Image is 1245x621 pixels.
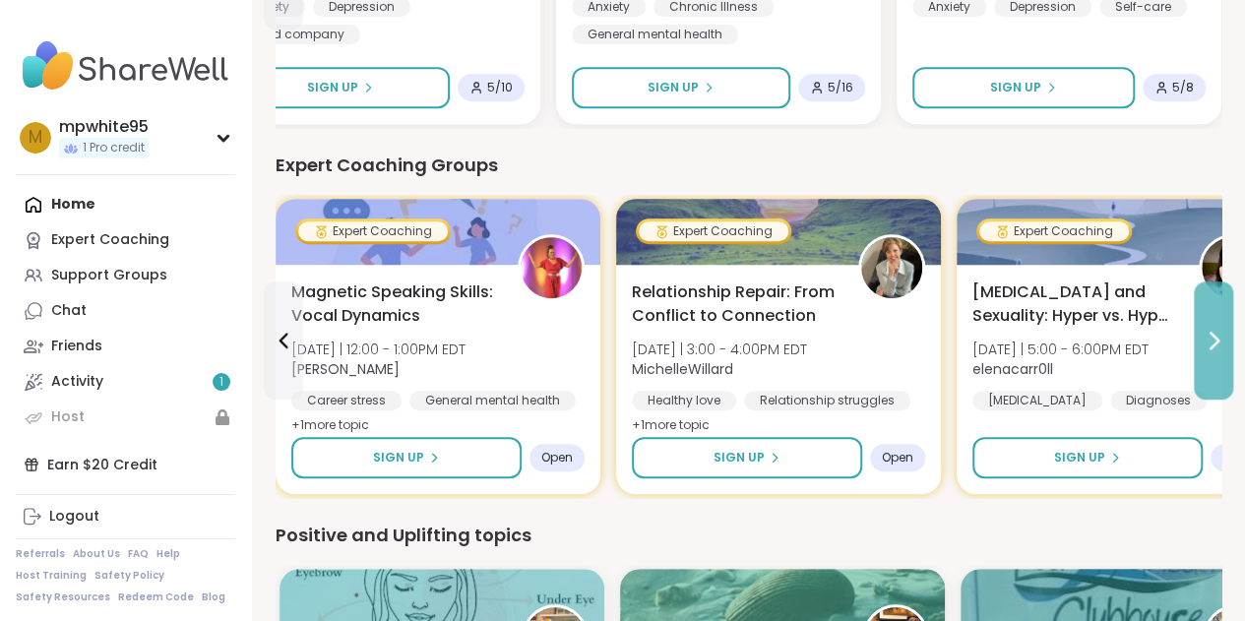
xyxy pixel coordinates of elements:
[16,569,87,583] a: Host Training
[648,79,699,96] span: Sign Up
[231,67,450,108] button: Sign Up
[912,67,1135,108] button: Sign Up
[83,140,145,156] span: 1 Pro credit
[487,80,513,95] span: 5 / 10
[276,522,1221,549] div: Positive and Uplifting topics
[51,337,102,356] div: Friends
[990,79,1041,96] span: Sign Up
[16,31,235,100] img: ShareWell Nav Logo
[572,67,790,108] button: Sign Up
[373,449,424,466] span: Sign Up
[744,391,910,410] div: Relationship struggles
[202,590,225,604] a: Blog
[29,125,42,151] span: m
[298,221,448,241] div: Expert Coaching
[632,437,862,478] button: Sign Up
[521,237,582,298] img: Lisa_LaCroix
[409,391,576,410] div: General mental health
[16,499,235,534] a: Logout
[49,507,99,527] div: Logout
[128,547,149,561] a: FAQ
[307,79,358,96] span: Sign Up
[59,116,149,138] div: mpwhite95
[714,449,765,466] span: Sign Up
[828,80,853,95] span: 5 / 16
[1054,449,1105,466] span: Sign Up
[972,437,1203,478] button: Sign Up
[972,280,1177,328] span: [MEDICAL_DATA] and Sexuality: Hyper vs. Hypo Sexuality
[979,221,1129,241] div: Expert Coaching
[972,340,1149,359] span: [DATE] | 5:00 - 6:00PM EDT
[219,374,223,391] span: 1
[51,301,87,321] div: Chat
[156,547,180,561] a: Help
[972,359,1053,379] b: elenacarr0ll
[16,329,235,364] a: Friends
[16,258,235,293] a: Support Groups
[16,447,235,482] div: Earn $20 Credit
[572,25,738,44] div: General mental health
[276,152,1221,179] div: Expert Coaching Groups
[16,222,235,258] a: Expert Coaching
[94,569,164,583] a: Safety Policy
[972,391,1102,410] div: [MEDICAL_DATA]
[118,590,194,604] a: Redeem Code
[632,359,733,379] b: MichelleWillard
[632,280,837,328] span: Relationship Repair: From Conflict to Connection
[51,372,103,392] div: Activity
[632,391,736,410] div: Healthy love
[291,280,496,328] span: Magnetic Speaking Skills: Vocal Dynamics
[73,547,120,561] a: About Us
[51,407,85,427] div: Host
[1110,391,1207,410] div: Diagnoses
[51,266,167,285] div: Support Groups
[16,293,235,329] a: Chat
[882,450,913,466] span: Open
[639,221,788,241] div: Expert Coaching
[291,359,400,379] b: [PERSON_NAME]
[231,25,360,44] div: Good company
[291,391,402,410] div: Career stress
[291,437,522,478] button: Sign Up
[51,230,169,250] div: Expert Coaching
[541,450,573,466] span: Open
[16,400,235,435] a: Host
[16,590,110,604] a: Safety Resources
[632,340,807,359] span: [DATE] | 3:00 - 4:00PM EDT
[16,547,65,561] a: Referrals
[16,364,235,400] a: Activity1
[861,237,922,298] img: MichelleWillard
[291,340,466,359] span: [DATE] | 12:00 - 1:00PM EDT
[1172,80,1194,95] span: 5 / 8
